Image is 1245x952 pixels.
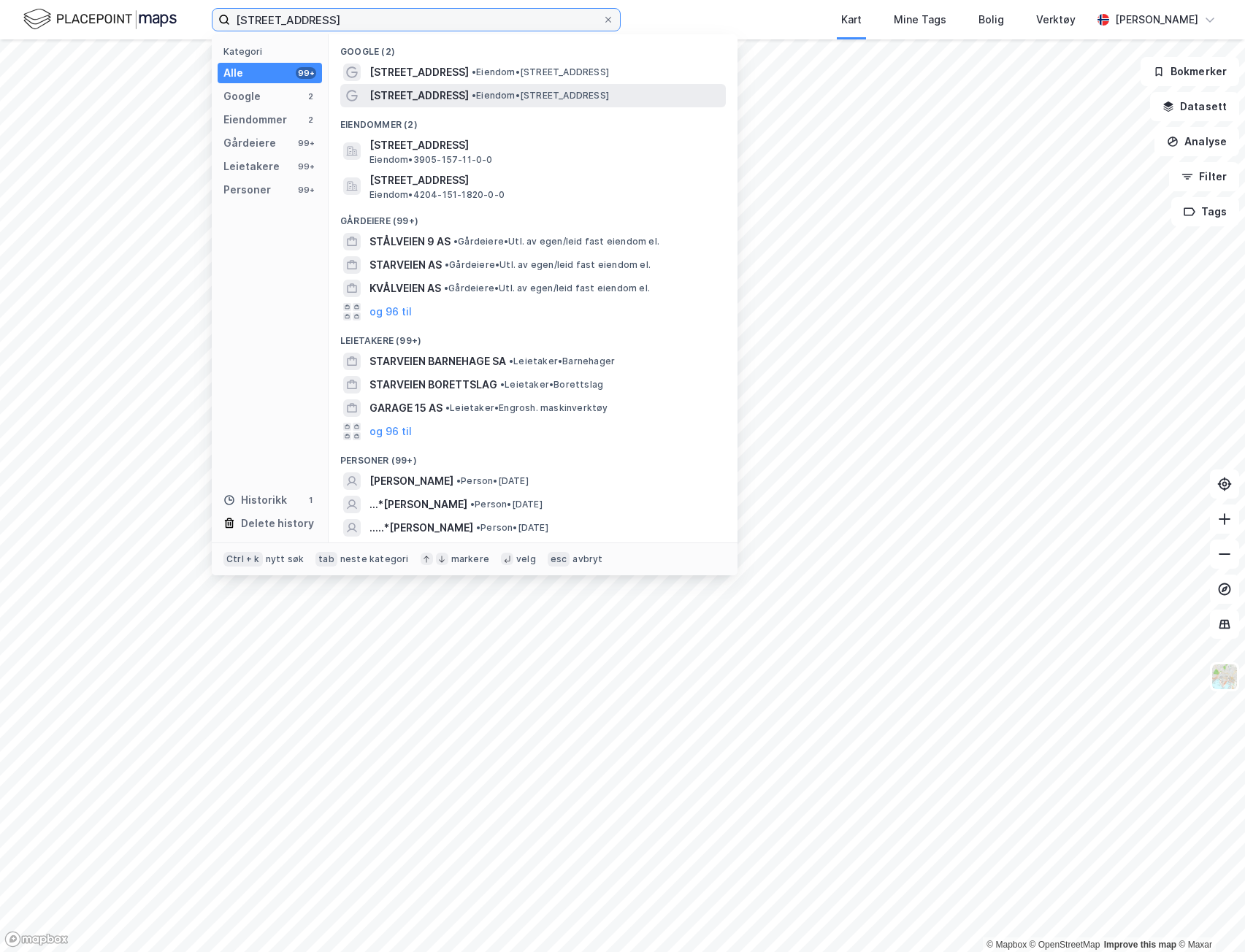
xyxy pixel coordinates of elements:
[223,64,243,82] div: Alle
[369,137,720,154] span: [STREET_ADDRESS]
[369,496,467,513] span: ...*[PERSON_NAME]
[841,11,862,28] div: Kart
[472,66,476,77] span: •
[509,356,615,367] span: Leietaker • Barnehager
[445,402,450,413] span: •
[296,184,316,196] div: 99+
[444,283,650,294] span: Gårdeiere • Utl. av egen/leid fast eiendom el.
[296,161,316,172] div: 99+
[369,172,720,189] span: [STREET_ADDRESS]
[223,46,322,57] div: Kategori
[223,552,263,567] div: Ctrl + k
[445,259,651,271] span: Gårdeiere • Utl. av egen/leid fast eiendom el.
[266,553,304,565] div: nytt søk
[223,181,271,199] div: Personer
[369,64,469,81] span: [STREET_ADDRESS]
[369,519,473,537] span: .....*[PERSON_NAME]
[453,236,659,247] span: Gårdeiere • Utl. av egen/leid fast eiendom el.
[223,491,287,509] div: Historikk
[230,9,602,31] input: Søk på adresse, matrikkel, gårdeiere, leietakere eller personer
[572,553,602,565] div: avbryt
[369,154,493,166] span: Eiendom • 3905-157-11-0-0
[329,323,738,350] div: Leietakere (99+)
[369,472,453,490] span: [PERSON_NAME]
[340,553,409,565] div: neste kategori
[329,443,738,469] div: Personer (99+)
[369,423,412,440] button: og 96 til
[548,552,570,567] div: esc
[1154,127,1239,156] button: Analyse
[445,402,608,414] span: Leietaker • Engrosh. maskinverktøy
[500,379,603,391] span: Leietaker • Borettslag
[516,553,536,565] div: velg
[329,34,738,61] div: Google (2)
[500,379,505,390] span: •
[304,114,316,126] div: 2
[223,134,276,152] div: Gårdeiere
[223,158,280,175] div: Leietakere
[1171,197,1239,226] button: Tags
[1150,92,1239,121] button: Datasett
[241,515,314,532] div: Delete history
[453,236,458,247] span: •
[476,522,548,534] span: Person • [DATE]
[470,499,543,510] span: Person • [DATE]
[1030,940,1100,950] a: OpenStreetMap
[369,87,469,104] span: [STREET_ADDRESS]
[304,494,316,506] div: 1
[369,233,451,250] span: STÅLVEIEN 9 AS
[1115,11,1198,28] div: [PERSON_NAME]
[223,111,287,128] div: Eiendommer
[369,303,412,320] button: og 96 til
[451,553,489,565] div: markere
[329,107,738,134] div: Eiendommer (2)
[456,475,529,487] span: Person • [DATE]
[1104,940,1176,950] a: Improve this map
[470,499,475,510] span: •
[987,940,1027,950] a: Mapbox
[1172,882,1245,952] div: Kontrollprogram for chat
[369,189,505,201] span: Eiendom • 4204-151-1820-0-0
[4,931,69,948] a: Mapbox homepage
[369,353,506,370] span: STARVEIEN BARNEHAGE SA
[472,90,476,101] span: •
[472,66,609,78] span: Eiendom • [STREET_ADDRESS]
[315,552,337,567] div: tab
[1169,162,1239,191] button: Filter
[978,11,1004,28] div: Bolig
[1036,11,1076,28] div: Verktøy
[23,7,177,32] img: logo.f888ab2527a4732fd821a326f86c7f29.svg
[296,67,316,79] div: 99+
[304,91,316,102] div: 2
[1172,882,1245,952] iframe: Chat Widget
[329,204,738,230] div: Gårdeiere (99+)
[445,259,449,270] span: •
[369,376,497,394] span: STARVEIEN BORETTSLAG
[369,280,441,297] span: KVÅLVEIEN AS
[1141,57,1239,86] button: Bokmerker
[223,88,261,105] div: Google
[296,137,316,149] div: 99+
[1211,663,1238,691] img: Z
[444,283,448,293] span: •
[369,399,443,417] span: GARAGE 15 AS
[369,256,442,274] span: STARVEIEN AS
[509,356,513,366] span: •
[894,11,946,28] div: Mine Tags
[472,90,609,101] span: Eiendom • [STREET_ADDRESS]
[456,475,461,486] span: •
[476,522,480,533] span: •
